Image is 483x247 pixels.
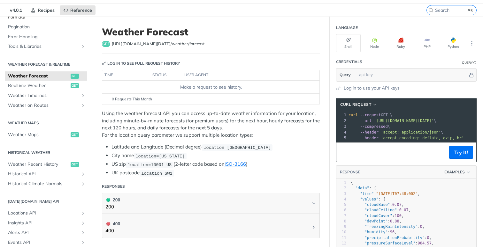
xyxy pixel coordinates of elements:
span: 0 [420,224,422,229]
div: 10 [336,229,346,235]
h2: [DATE][DOMAIN_NAME] API [5,199,87,204]
span: Query [340,72,351,78]
span: 96 [390,230,395,234]
a: Locations APIShow subpages for Locations API [5,208,87,218]
button: Copy to clipboard [340,148,349,157]
a: Tools & LibrariesShow subpages for Tools & Libraries [5,42,87,51]
input: apikey [356,69,468,81]
span: : , [351,202,404,207]
div: Responses [102,184,125,189]
button: Shell [336,34,361,52]
span: 0 Requests This Month [112,96,152,102]
span: get [102,41,110,47]
div: Language [336,25,358,31]
h1: Weather Forecast [102,26,320,38]
a: Weather Forecastget [5,71,87,81]
svg: Search [428,8,433,13]
a: Weather Mapsget [5,130,87,140]
span: "data" [355,186,369,190]
span: Weather on Routes [8,102,79,109]
span: Insights API [8,220,79,226]
button: Show subpages for Alerts API [80,230,86,235]
button: Try It! [449,146,473,159]
span: Realtime Weather [8,83,69,89]
span: : , [351,208,411,212]
button: Node [362,34,387,52]
span: "precipitationProbability" [364,236,425,240]
span: \ [349,130,443,134]
div: 6 [336,207,346,213]
span: 0.88 [390,219,399,223]
div: 5 [336,202,346,207]
span: 100 [395,214,402,218]
p: 200 [105,203,120,211]
button: 200 200200 [105,196,316,211]
span: "[DATE]T07:48:00Z" [376,192,418,196]
li: US zip (2-letter code based on ) [111,161,320,168]
div: 1 [336,180,346,185]
li: City name [111,152,320,159]
span: Events API [8,239,79,246]
span: --request [360,113,381,117]
span: Weather Timelines [8,92,79,99]
a: Realtime Weatherget [5,81,87,91]
button: Python [441,34,465,52]
span: Historical API [8,171,79,177]
span: 0 [427,236,429,240]
div: 1 [336,112,347,118]
span: : { [351,186,376,190]
span: 'accept-encoding: deflate, gzip, br' [381,136,464,140]
span: cURL Request [340,102,371,107]
a: Weather Recent Historyget [5,160,87,169]
span: location=[US_STATE] [135,154,185,158]
i: Information [473,61,477,64]
a: Error Handling [5,32,87,42]
span: \ [349,124,390,129]
span: https://api.tomorrow.io/v4/weather/forecast [112,41,205,47]
th: status [150,70,182,80]
p: Using the weather forecast API you can access up-to-date weather information for your location, i... [102,110,320,139]
div: Log in to see full request history [102,61,180,66]
span: --url [360,119,372,123]
div: 5 [336,135,347,141]
span: "dewPoint" [364,219,387,223]
div: 4 [336,129,347,135]
h2: Historical Weather [5,150,87,156]
div: QueryInformation [462,60,477,65]
button: Show subpages for Historical API [80,171,86,177]
div: 7 [336,213,346,219]
div: 200 [105,196,120,203]
span: location=10001 US [127,162,172,167]
span: Pagination [8,24,86,30]
a: Historical Climate NormalsShow subpages for Historical Climate Normals [5,179,87,189]
div: 200 200200 [102,214,320,217]
button: PHP [415,34,439,52]
a: Reference [60,5,96,15]
h2: Weather Forecast & realtime [5,62,87,67]
div: 9 [336,224,346,229]
span: : , [351,219,402,223]
span: : , [351,241,434,245]
button: Show subpages for Locations API [80,211,86,216]
div: 12 [336,241,346,246]
a: Weather TimelinesShow subpages for Weather Timelines [5,91,87,100]
span: GET \ [349,113,392,117]
span: { [351,180,353,185]
div: Credentials [336,59,362,65]
span: "humidity" [364,230,387,234]
div: Query [462,60,473,65]
span: Reference [70,7,92,13]
p: 400 [105,227,120,235]
a: Log in to use your API keys [344,85,400,91]
li: UK postcode [111,169,320,177]
span: location=SW1 [141,171,172,176]
span: "time" [360,192,374,196]
span: 0.07 [392,202,402,207]
div: 3 [336,191,346,197]
div: 4 [336,197,346,202]
button: Ruby [388,34,413,52]
span: Locations API [8,210,79,216]
span: get [71,74,79,79]
span: get [71,83,79,88]
span: "cloudCeiling" [364,208,397,212]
